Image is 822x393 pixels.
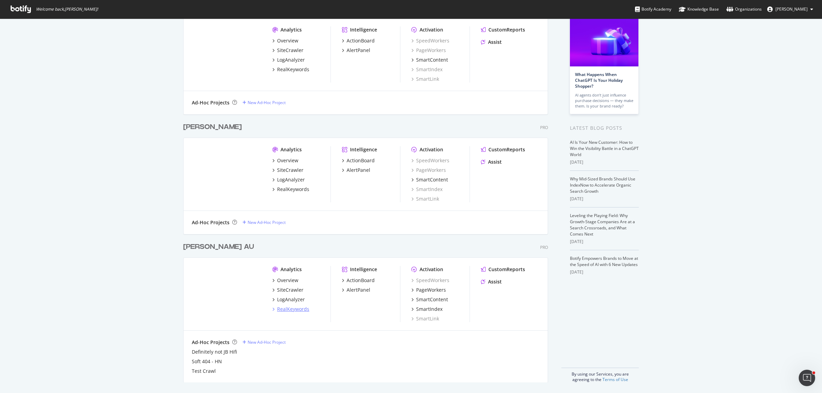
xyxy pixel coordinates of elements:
div: [DATE] [570,159,639,165]
a: PageWorkers [411,167,446,174]
a: Assist [481,39,502,46]
a: Leveling the Playing Field: Why Growth-Stage Companies Are at a Search Crossroads, and What Comes... [570,213,635,237]
span: Matt Smiles [775,6,808,12]
div: New Ad-Hoc Project [248,100,286,105]
div: LogAnalyzer [277,56,305,63]
div: Botify Academy [635,6,671,13]
div: AlertPanel [347,167,370,174]
a: LogAnalyzer [272,296,305,303]
div: Pro [540,125,548,130]
a: AlertPanel [342,47,370,54]
div: AI agents don’t just influence purchase decisions — they make them. Is your brand ready? [575,92,633,109]
div: SmartContent [416,176,448,183]
div: SmartContent [416,296,448,303]
div: Assist [488,278,502,285]
div: Activation [420,146,443,153]
div: Analytics [281,266,302,273]
a: SpeedWorkers [411,37,449,44]
div: [DATE] [570,196,639,202]
a: PageWorkers [411,287,446,293]
a: New Ad-Hoc Project [242,219,286,225]
a: ActionBoard [342,277,375,284]
div: New Ad-Hoc Project [248,339,286,345]
a: New Ad-Hoc Project [242,339,286,345]
a: SpeedWorkers [411,157,449,164]
a: Definitely not JB Hifi [192,348,237,355]
div: [PERSON_NAME] AU [183,242,254,252]
div: Latest Blog Posts [570,124,639,132]
div: New Ad-Hoc Project [248,219,286,225]
div: CustomReports [488,146,525,153]
div: Activation [420,266,443,273]
div: CustomReports [488,266,525,273]
a: SpeedWorkers [411,277,449,284]
a: Why Mid-Sized Brands Should Use IndexNow to Accelerate Organic Search Growth [570,176,635,194]
a: ActionBoard [342,157,375,164]
a: Overview [272,157,298,164]
a: SmartIndex [411,66,443,73]
div: Test Crawl [192,368,216,375]
div: SmartIndex [416,306,443,313]
a: Soft 404 - HN [192,358,222,365]
div: SmartContent [416,56,448,63]
div: Overview [277,37,298,44]
div: Ad-Hoc Projects [192,99,229,106]
div: RealKeywords [277,66,309,73]
a: Overview [272,277,298,284]
div: By using our Services, you are agreeing to the [561,368,639,382]
a: New Ad-Hoc Project [242,100,286,105]
div: Knowledge Base [679,6,719,13]
a: LogAnalyzer [272,176,305,183]
a: RealKeywords [272,186,309,193]
div: Overview [277,277,298,284]
div: LogAnalyzer [277,176,305,183]
a: SmartContent [411,176,448,183]
a: CustomReports [481,266,525,273]
div: RealKeywords [277,186,309,193]
div: Intelligence [350,146,377,153]
a: SmartContent [411,56,448,63]
div: SiteCrawler [277,167,303,174]
div: ActionBoard [347,37,375,44]
a: SmartIndex [411,186,443,193]
img: What Happens When ChatGPT Is Your Holiday Shopper? [570,12,638,66]
div: Intelligence [350,26,377,33]
div: [DATE] [570,239,639,245]
img: www.domayne.com.au [192,26,261,82]
a: PageWorkers [411,47,446,54]
a: SmartContent [411,296,448,303]
a: Assist [481,278,502,285]
a: Terms of Use [602,377,628,382]
img: www.joycemayne.com.au [192,146,261,202]
div: AlertPanel [347,287,370,293]
a: SmartLink [411,195,439,202]
div: SiteCrawler [277,47,303,54]
div: [PERSON_NAME] [183,122,242,132]
a: Overview [272,37,298,44]
div: [DATE] [570,269,639,275]
div: ActionBoard [347,157,375,164]
div: Overview [277,157,298,164]
div: Intelligence [350,266,377,273]
a: SiteCrawler [272,167,303,174]
div: CustomReports [488,26,525,33]
a: [PERSON_NAME] [183,122,245,132]
a: CustomReports [481,26,525,33]
div: Analytics [281,26,302,33]
div: ActionBoard [347,277,375,284]
a: AlertPanel [342,167,370,174]
div: Activation [420,26,443,33]
div: Ad-Hoc Projects [192,339,229,346]
a: SmartIndex [411,306,443,313]
a: Botify Empowers Brands to Move at the Speed of AI with 6 New Updates [570,255,638,267]
div: Organizations [726,6,762,13]
a: AlertPanel [342,287,370,293]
